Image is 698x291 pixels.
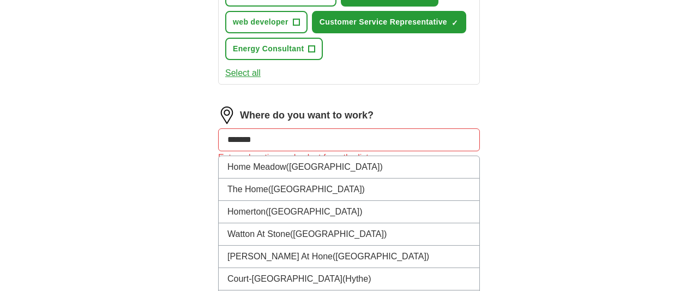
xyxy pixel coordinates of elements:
[218,151,480,164] div: Enter a location and select from the list
[312,11,466,33] button: Customer Service Representative✓
[219,201,479,223] li: Homerton
[290,229,387,239] span: ([GEOGRAPHIC_DATA])
[240,108,374,123] label: Where do you want to work?
[286,162,383,171] span: ([GEOGRAPHIC_DATA])
[333,252,429,261] span: ([GEOGRAPHIC_DATA])
[218,106,236,124] img: location.png
[219,268,479,290] li: Court-[GEOGRAPHIC_DATA]
[268,185,365,194] span: ([GEOGRAPHIC_DATA])
[225,11,308,33] button: web developer
[452,19,458,27] span: ✓
[266,207,362,216] span: ([GEOGRAPHIC_DATA])
[219,223,479,246] li: Watton At Stone
[233,43,304,55] span: Energy Consultant
[225,67,261,80] button: Select all
[320,16,447,28] span: Customer Service Representative
[225,38,323,60] button: Energy Consultant
[342,274,371,283] span: (Hythe)
[219,179,479,201] li: The Home
[219,156,479,179] li: Home Meadow
[219,246,479,268] li: [PERSON_NAME] At Hone
[233,16,288,28] span: web developer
